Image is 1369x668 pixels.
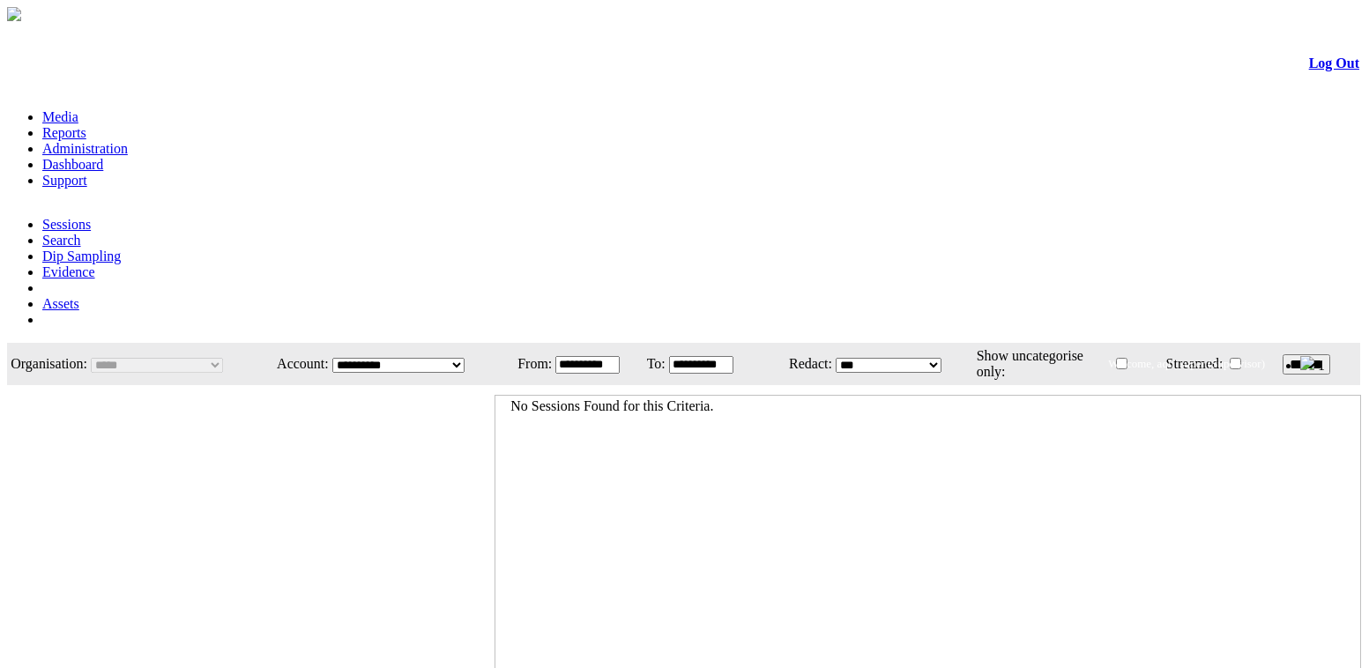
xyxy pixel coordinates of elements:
[510,398,713,413] span: No Sessions Found for this Criteria.
[262,345,330,383] td: Account:
[42,157,103,172] a: Dashboard
[42,264,95,279] a: Evidence
[1300,356,1314,370] img: bell25.png
[42,173,87,188] a: Support
[42,217,91,232] a: Sessions
[9,345,88,383] td: Organisation:
[42,296,79,311] a: Assets
[1318,358,1325,373] span: 1
[1108,357,1265,370] span: Welcome, aqil_super (Supervisor)
[754,345,833,383] td: Redact:
[507,345,553,383] td: From:
[42,233,81,248] a: Search
[42,125,86,140] a: Reports
[42,141,128,156] a: Administration
[977,348,1083,379] span: Show uncategorise only:
[1309,56,1359,71] a: Log Out
[42,249,121,263] a: Dip Sampling
[7,7,21,21] img: arrow-3.png
[42,109,78,124] a: Media
[640,345,666,383] td: To:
